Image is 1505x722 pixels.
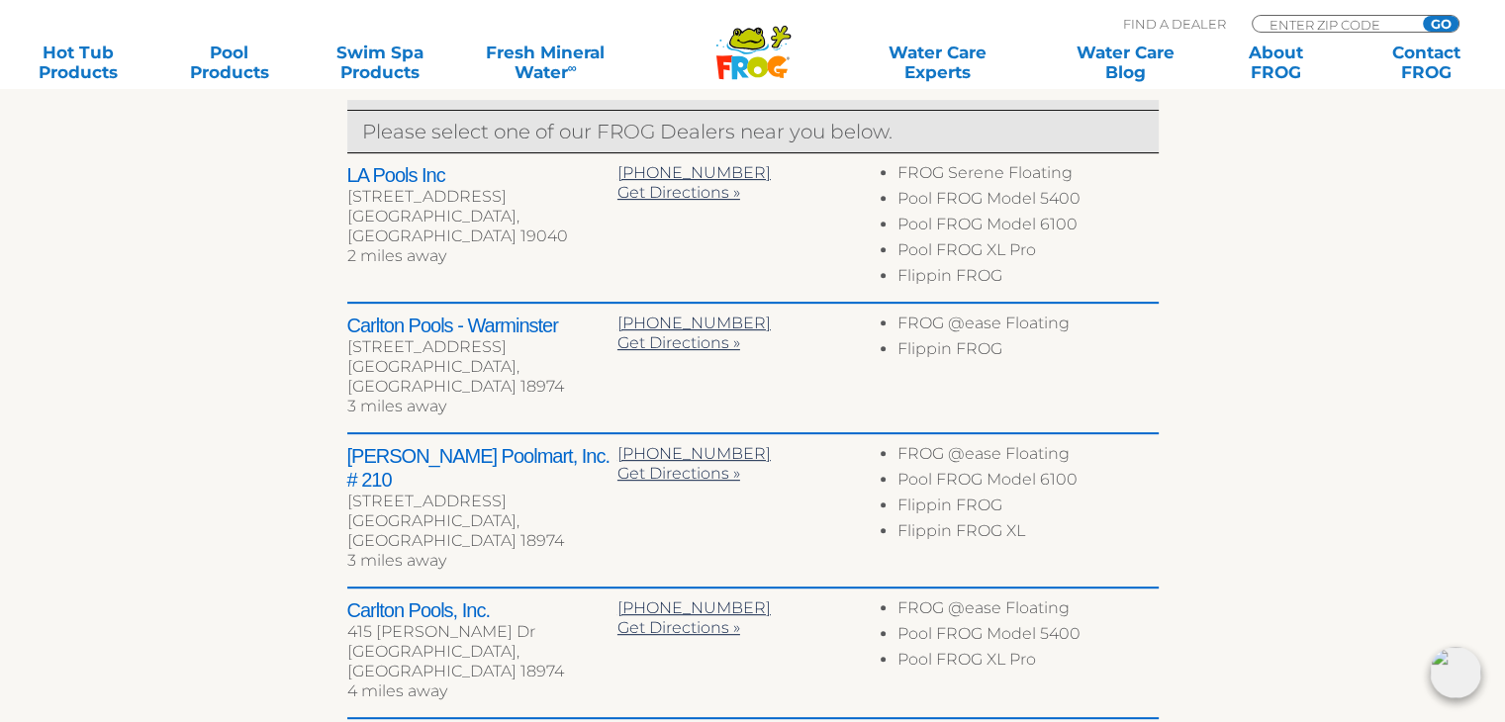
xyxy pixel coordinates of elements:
[897,189,1158,215] li: Pool FROG Model 5400
[897,266,1158,292] li: Flippin FROG
[347,551,446,570] span: 3 miles away
[617,618,740,637] a: Get Directions »
[897,314,1158,339] li: FROG @ease Floating
[347,357,617,397] div: [GEOGRAPHIC_DATA], [GEOGRAPHIC_DATA] 18974
[347,187,617,207] div: [STREET_ADDRESS]
[897,163,1158,189] li: FROG Serene Floating
[347,163,617,187] h2: LA Pools Inc
[347,397,446,415] span: 3 miles away
[347,492,617,511] div: [STREET_ADDRESS]
[347,207,617,246] div: [GEOGRAPHIC_DATA], [GEOGRAPHIC_DATA] 19040
[617,333,740,352] a: Get Directions »
[1217,43,1334,82] a: AboutFROG
[472,43,618,82] a: Fresh MineralWater∞
[347,511,617,551] div: [GEOGRAPHIC_DATA], [GEOGRAPHIC_DATA] 18974
[617,183,740,202] a: Get Directions »
[897,650,1158,676] li: Pool FROG XL Pro
[347,337,617,357] div: [STREET_ADDRESS]
[567,60,576,75] sup: ∞
[1067,43,1183,82] a: Water CareBlog
[897,598,1158,624] li: FROG @ease Floating
[347,246,446,265] span: 2 miles away
[897,240,1158,266] li: Pool FROG XL Pro
[347,642,617,681] div: [GEOGRAPHIC_DATA], [GEOGRAPHIC_DATA] 18974
[897,470,1158,496] li: Pool FROG Model 6100
[1430,647,1481,698] img: openIcon
[617,464,740,483] a: Get Directions »
[347,314,617,337] h2: Carlton Pools - Warminster
[617,314,771,332] a: [PHONE_NUMBER]
[1123,15,1226,33] p: Find A Dealer
[347,622,617,642] div: 415 [PERSON_NAME] Dr
[617,163,771,182] a: [PHONE_NUMBER]
[362,116,1144,147] p: Please select one of our FROG Dealers near you below.
[617,444,771,463] a: [PHONE_NUMBER]
[897,521,1158,547] li: Flippin FROG XL
[347,444,617,492] h2: [PERSON_NAME] Poolmart, Inc. # 210
[20,43,137,82] a: Hot TubProducts
[842,43,1033,82] a: Water CareExperts
[347,681,447,700] span: 4 miles away
[897,215,1158,240] li: Pool FROG Model 6100
[170,43,287,82] a: PoolProducts
[1368,43,1485,82] a: ContactFROG
[347,598,617,622] h2: Carlton Pools, Inc.
[897,624,1158,650] li: Pool FROG Model 5400
[897,496,1158,521] li: Flippin FROG
[1268,16,1401,33] input: Zip Code Form
[897,339,1158,365] li: Flippin FROG
[617,598,771,617] a: [PHONE_NUMBER]
[322,43,438,82] a: Swim SpaProducts
[897,444,1158,470] li: FROG @ease Floating
[1423,16,1458,32] input: GO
